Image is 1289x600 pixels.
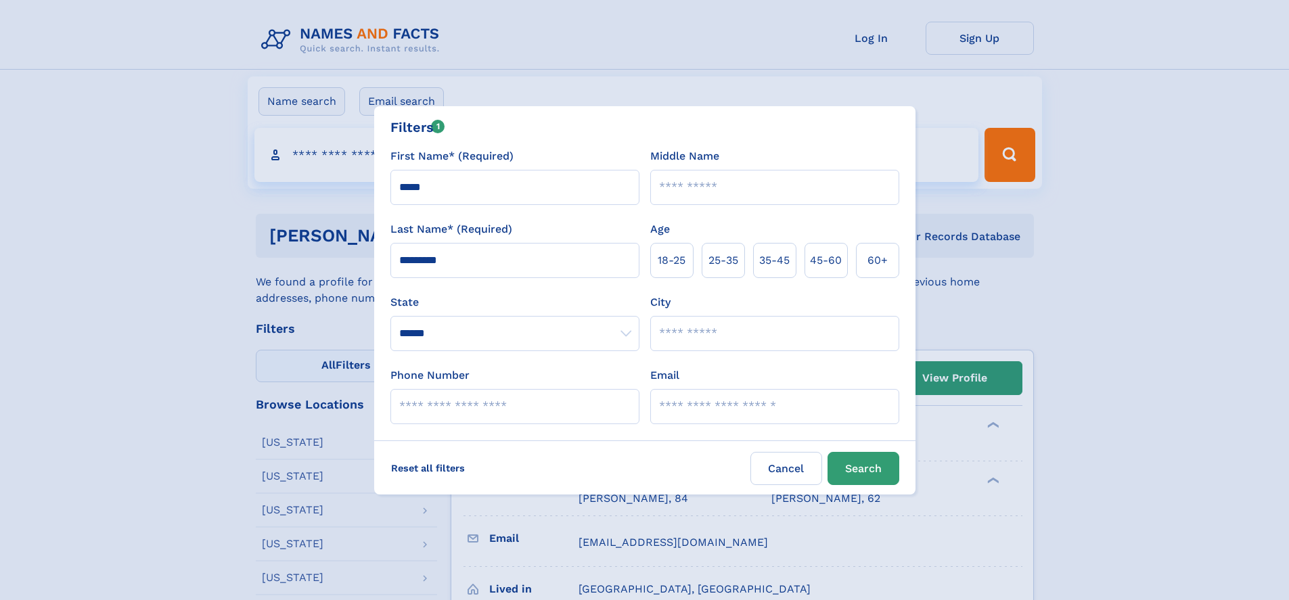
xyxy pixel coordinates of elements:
span: 45‑60 [810,252,842,269]
span: 18‑25 [658,252,685,269]
span: 60+ [867,252,888,269]
label: Age [650,221,670,237]
label: Reset all filters [382,452,474,484]
label: Last Name* (Required) [390,221,512,237]
label: First Name* (Required) [390,148,514,164]
div: Filters [390,117,445,137]
label: City [650,294,671,310]
label: Cancel [750,452,822,485]
label: Email [650,367,679,384]
button: Search [828,452,899,485]
span: 25‑35 [708,252,738,269]
label: Phone Number [390,367,470,384]
label: State [390,294,639,310]
label: Middle Name [650,148,719,164]
span: 35‑45 [759,252,790,269]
